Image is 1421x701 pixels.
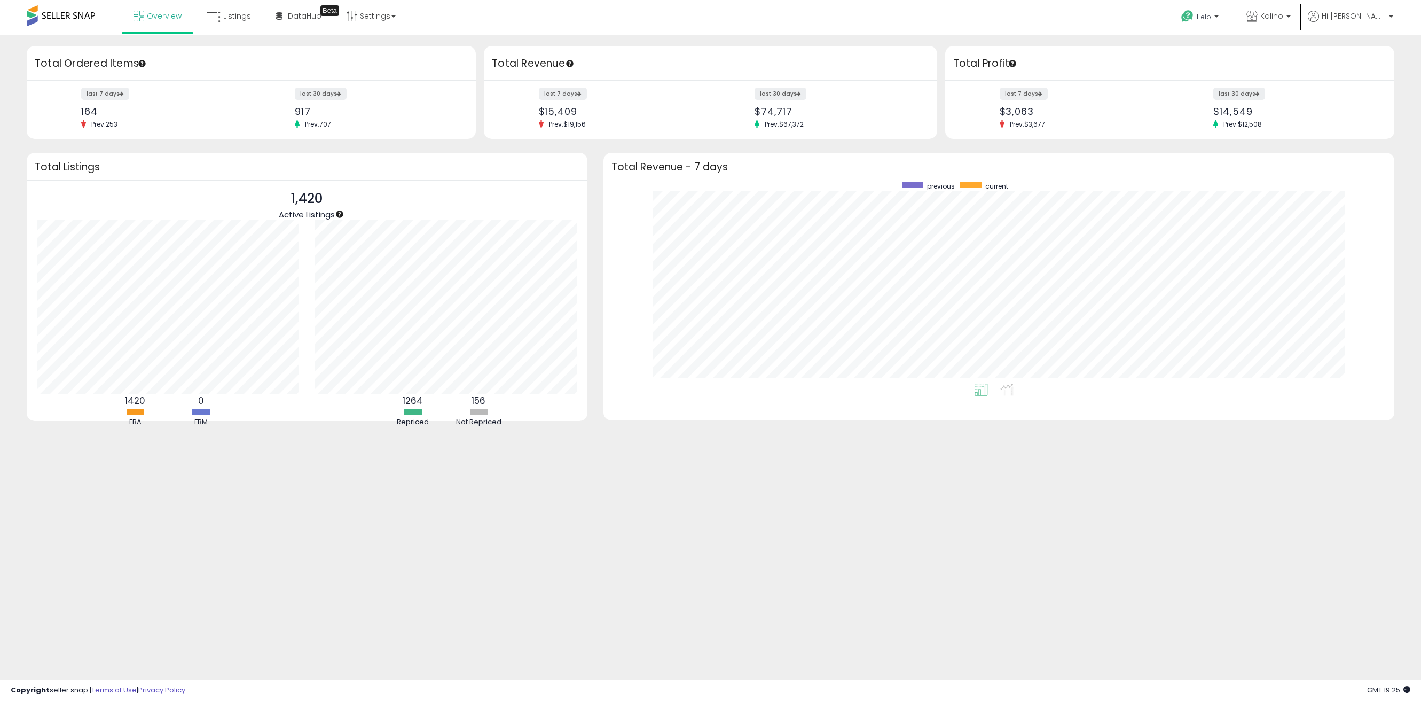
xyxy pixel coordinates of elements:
div: Tooltip anchor [1008,59,1017,68]
div: Repriced [381,417,445,427]
div: $74,717 [755,106,918,117]
b: 1264 [403,394,423,407]
div: Tooltip anchor [335,209,344,219]
b: 1420 [125,394,145,407]
span: Overview [147,11,182,21]
div: FBM [169,417,233,427]
label: last 7 days [539,88,587,100]
div: Tooltip anchor [320,5,339,16]
label: last 7 days [81,88,129,100]
h3: Total Ordered Items [35,56,468,71]
h3: Total Revenue [492,56,929,71]
label: last 30 days [295,88,347,100]
div: Tooltip anchor [137,59,147,68]
div: 164 [81,106,244,117]
b: 0 [198,394,204,407]
span: DataHub [288,11,321,21]
p: 1,420 [279,189,335,209]
span: Prev: 707 [300,120,336,129]
h3: Total Revenue - 7 days [611,163,1386,171]
div: Not Repriced [446,417,511,427]
span: Listings [223,11,251,21]
span: Prev: $3,677 [1004,120,1050,129]
i: Get Help [1181,10,1194,23]
a: Help [1173,2,1229,35]
label: last 30 days [755,88,806,100]
span: Prev: 253 [86,120,123,129]
h3: Total Listings [35,163,579,171]
a: Hi [PERSON_NAME] [1308,11,1393,35]
div: FBA [103,417,167,427]
label: last 30 days [1213,88,1265,100]
span: previous [927,182,955,191]
span: Prev: $12,508 [1218,120,1267,129]
span: Help [1197,12,1211,21]
span: current [985,182,1008,191]
b: 156 [472,394,485,407]
span: Active Listings [279,209,335,220]
div: 917 [295,106,457,117]
div: $15,409 [539,106,703,117]
div: $14,549 [1213,106,1376,117]
span: Kalino [1260,11,1283,21]
span: Hi [PERSON_NAME] [1322,11,1386,21]
span: Prev: $19,156 [544,120,591,129]
div: $3,063 [1000,106,1162,117]
span: Prev: $67,372 [759,120,809,129]
label: last 7 days [1000,88,1048,100]
div: Tooltip anchor [565,59,575,68]
h3: Total Profit [953,56,1386,71]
